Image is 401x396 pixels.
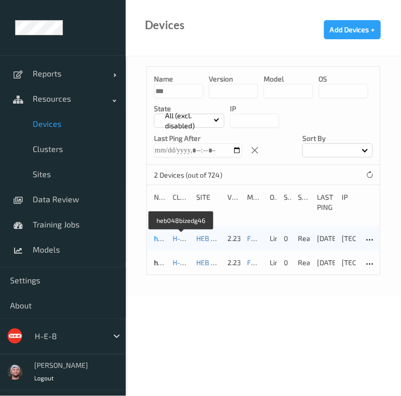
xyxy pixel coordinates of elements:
div: [DATE] 21:25:49 [317,258,335,268]
p: State [154,104,224,114]
p: Sort by [302,133,373,143]
div: ip [342,192,356,212]
p: 2 Devices (out of 724) [154,170,229,180]
p: Last Ping After [154,133,242,143]
div: 2.23.4 [227,258,240,268]
a: F&D F&V [DOMAIN_NAME] [DATE] 16:30 [248,258,374,267]
p: linux [270,258,277,268]
p: IP [230,104,279,114]
a: F&D F&V [DOMAIN_NAME] [DATE] 16:30 [248,234,374,243]
div: Last Ping [317,192,335,212]
a: HEB 48 - Beaumont 05 [197,234,269,243]
a: H-E-B [173,234,192,243]
div: version [227,192,240,212]
div: Cluster [173,192,190,212]
div: Model [248,192,263,212]
p: All (excl. disabled) [162,111,214,131]
div: State [298,192,310,212]
a: heb048bizedg47 [154,258,208,267]
div: Samples [284,192,291,212]
div: Site [197,192,220,212]
p: Name [154,74,203,84]
button: Add Devices + [324,20,381,39]
p: OS [319,74,368,84]
div: Name [154,192,166,212]
div: OS [270,192,277,212]
p: linux [270,233,277,244]
p: ready [298,233,310,244]
a: HEB 48 - Beaumont 05 [197,258,269,267]
div: 0 [284,233,291,244]
p: version [209,74,258,84]
div: Devices [145,20,185,30]
div: [DATE] 21:26:07 [317,233,335,244]
a: heb048bizedg46 [154,234,209,243]
p: model [264,74,313,84]
p: ready [298,258,310,268]
div: [TECHNICAL_ID] [342,258,356,268]
a: H-E-B [173,258,192,267]
div: 2.23.4 [227,233,240,244]
div: 0 [284,258,291,268]
div: [TECHNICAL_ID] [342,233,356,244]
